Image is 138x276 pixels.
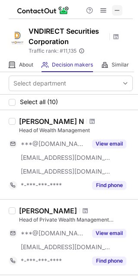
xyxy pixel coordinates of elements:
[52,61,93,68] span: Decision makers
[92,229,126,238] button: Reveal Button
[92,181,126,190] button: Reveal Button
[9,30,26,47] img: fbf737592522717f4b2b23b31c94c8be
[29,26,106,47] h1: VNDIRECT Securities Corporation
[20,98,58,105] span: Select all (10)
[21,140,87,148] span: ***@[DOMAIN_NAME]
[21,243,111,251] span: [EMAIL_ADDRESS][DOMAIN_NAME]
[21,168,111,175] span: [EMAIL_ADDRESS][DOMAIN_NAME]
[19,206,77,215] div: [PERSON_NAME]
[19,216,133,224] div: Head of Private Wealth Management Department 01-LVL
[92,257,126,265] button: Reveal Button
[29,48,77,54] span: Traffic rank: # 11,135
[19,61,33,68] span: About
[21,154,111,162] span: [EMAIL_ADDRESS][DOMAIN_NAME]
[21,229,87,237] span: ***@[DOMAIN_NAME]
[92,140,126,148] button: Reveal Button
[19,117,84,126] div: [PERSON_NAME] N
[112,61,129,68] span: Similar
[17,5,69,16] img: ContactOut v5.3.10
[19,127,133,134] div: Head of Wealth Management
[13,79,66,88] div: Select department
